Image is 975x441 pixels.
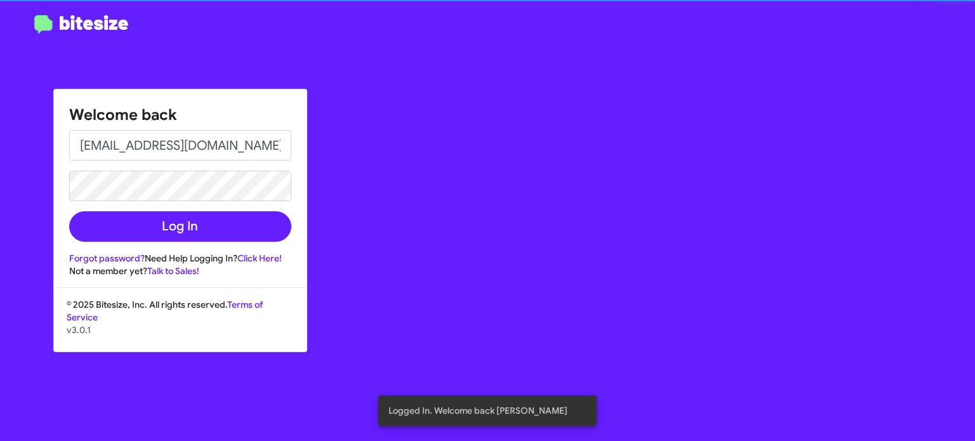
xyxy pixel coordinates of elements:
div: Not a member yet? [69,265,291,277]
a: Terms of Service [67,299,263,323]
a: Talk to Sales! [147,265,199,277]
div: © 2025 Bitesize, Inc. All rights reserved. [54,298,307,352]
a: Forgot password? [69,253,145,264]
h1: Welcome back [69,105,291,125]
div: Need Help Logging In? [69,252,291,265]
button: Log In [69,211,291,242]
input: Email address [69,130,291,161]
p: v3.0.1 [67,324,294,336]
a: Click Here! [237,253,282,264]
span: Logged In. Welcome back [PERSON_NAME] [388,404,567,417]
